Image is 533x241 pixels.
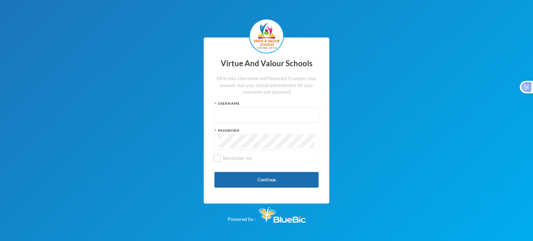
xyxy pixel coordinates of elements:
div: Username [214,101,319,106]
img: Bluebic [259,207,306,223]
button: Continue [214,172,319,188]
div: Password [214,128,319,133]
div: Powered by : [228,204,306,223]
div: Virtue And Valour Schools [214,57,319,70]
span: Remember me [220,155,255,161]
div: Fill in your Username and Password to access your account. Ask your school administrator for your... [214,75,319,96]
